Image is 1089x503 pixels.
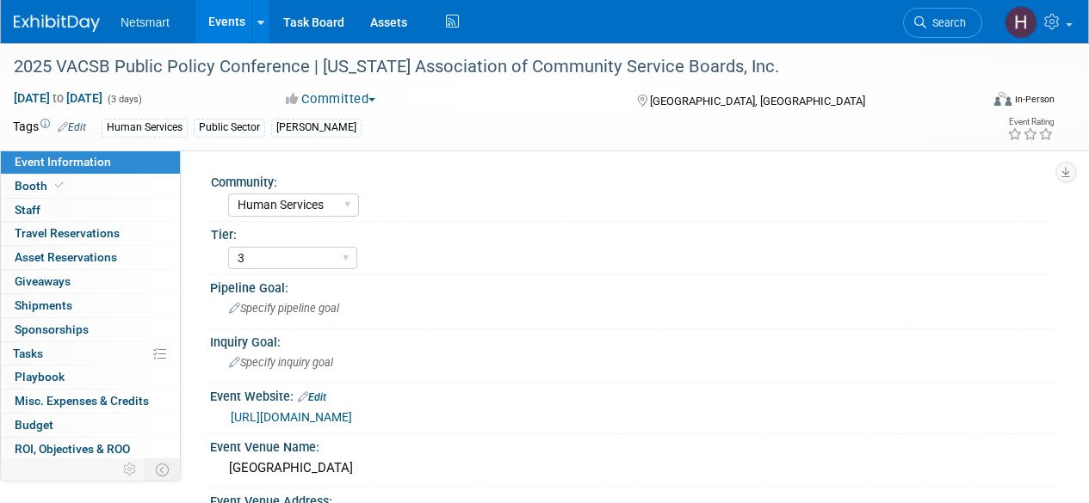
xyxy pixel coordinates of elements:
[15,274,71,288] span: Giveaways
[15,322,89,336] span: Sponsorships
[194,119,265,137] div: Public Sector
[1007,118,1054,126] div: Event Rating
[15,370,65,383] span: Playbook
[1014,93,1055,106] div: In-Person
[902,89,1055,115] div: Event Format
[15,179,67,193] span: Booth
[1,365,180,389] a: Playbook
[145,458,181,481] td: Toggle Event Tabs
[102,119,188,137] div: Human Services
[58,121,86,133] a: Edit
[106,94,142,105] span: (3 days)
[1,318,180,341] a: Sponsorships
[231,410,352,424] a: [URL][DOMAIN_NAME]
[1005,6,1037,39] img: Hannah Norsworthy
[229,302,339,315] span: Specify pipeline goal
[650,95,865,107] span: [GEOGRAPHIC_DATA], [GEOGRAPHIC_DATA]
[115,458,145,481] td: Personalize Event Tab Strip
[1,270,180,293] a: Giveaways
[210,275,1055,297] div: Pipeline Goal:
[903,8,982,38] a: Search
[15,298,72,312] span: Shipments
[211,222,1047,243] div: Tier:
[15,250,117,264] span: Asset Reservations
[15,394,149,408] span: Misc. Expenses & Credits
[13,347,43,360] span: Tasks
[55,181,64,190] i: Booth reservation complete
[50,91,66,105] span: to
[271,119,362,137] div: [PERSON_NAME]
[1,246,180,269] a: Asset Reservations
[8,52,966,83] div: 2025 VACSB Public Policy Conference | [US_STATE] Association of Community Service Boards, Inc.
[223,455,1042,482] div: [GEOGRAPHIC_DATA]
[15,203,40,217] span: Staff
[15,418,53,432] span: Budget
[15,155,111,169] span: Event Information
[994,92,1012,106] img: Format-Inperson.png
[210,329,1055,351] div: Inquiry Goal:
[1,294,180,317] a: Shipments
[1,222,180,245] a: Travel Reservations
[1,342,180,365] a: Tasks
[15,226,120,240] span: Travel Reservations
[14,15,100,32] img: ExhibitDay
[280,90,382,108] button: Committed
[13,90,103,106] span: [DATE] [DATE]
[1,390,180,413] a: Misc. Expenses & Credits
[210,434,1055,456] div: Event Venue Name:
[1,414,180,437] a: Budget
[229,356,333,369] span: Specify inquiry goal
[1,175,180,198] a: Booth
[1,150,180,174] a: Event Information
[926,16,966,29] span: Search
[211,169,1047,191] div: Community:
[210,383,1055,406] div: Event Website:
[15,442,130,456] span: ROI, Objectives & ROO
[121,15,170,29] span: Netsmart
[13,118,86,138] td: Tags
[1,199,180,222] a: Staff
[298,391,326,403] a: Edit
[1,438,180,461] a: ROI, Objectives & ROO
